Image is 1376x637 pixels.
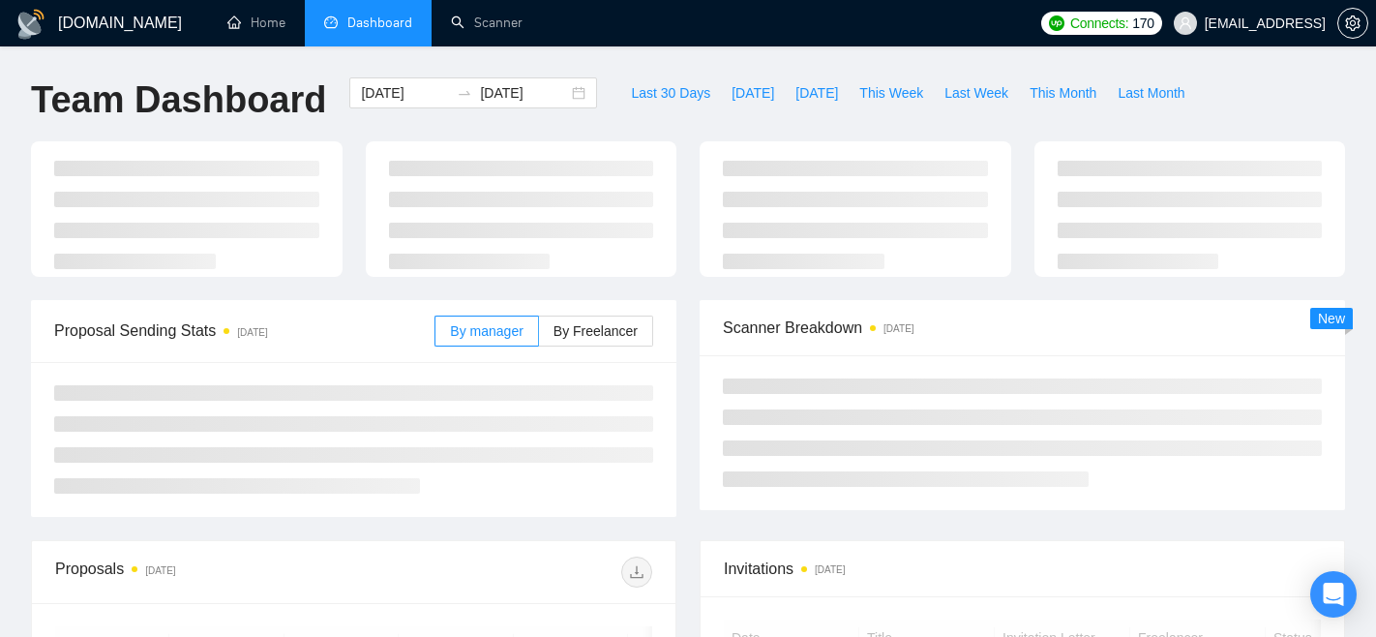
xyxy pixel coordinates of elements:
[1337,15,1368,31] a: setting
[450,323,523,339] span: By manager
[1337,8,1368,39] button: setting
[815,564,845,575] time: [DATE]
[480,82,568,104] input: End date
[15,9,46,40] img: logo
[55,557,354,588] div: Proposals
[361,82,449,104] input: Start date
[795,82,838,104] span: [DATE]
[1132,13,1153,34] span: 170
[1019,77,1107,108] button: This Month
[724,557,1321,581] span: Invitations
[457,85,472,101] span: to
[849,77,934,108] button: This Week
[347,15,412,31] span: Dashboard
[721,77,785,108] button: [DATE]
[944,82,1008,104] span: Last Week
[31,77,326,123] h1: Team Dashboard
[1318,311,1345,326] span: New
[785,77,849,108] button: [DATE]
[732,82,774,104] span: [DATE]
[859,82,923,104] span: This Week
[553,323,638,339] span: By Freelancer
[1310,571,1357,618] div: Open Intercom Messenger
[1030,82,1096,104] span: This Month
[631,82,710,104] span: Last 30 Days
[1118,82,1184,104] span: Last Month
[883,323,913,334] time: [DATE]
[54,318,434,343] span: Proposal Sending Stats
[1179,16,1192,30] span: user
[227,15,285,31] a: homeHome
[324,15,338,29] span: dashboard
[457,85,472,101] span: swap-right
[145,565,175,576] time: [DATE]
[1338,15,1367,31] span: setting
[934,77,1019,108] button: Last Week
[620,77,721,108] button: Last 30 Days
[237,327,267,338] time: [DATE]
[451,15,523,31] a: searchScanner
[723,316,1322,340] span: Scanner Breakdown
[1070,13,1128,34] span: Connects:
[1049,15,1064,31] img: upwork-logo.png
[1107,77,1195,108] button: Last Month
